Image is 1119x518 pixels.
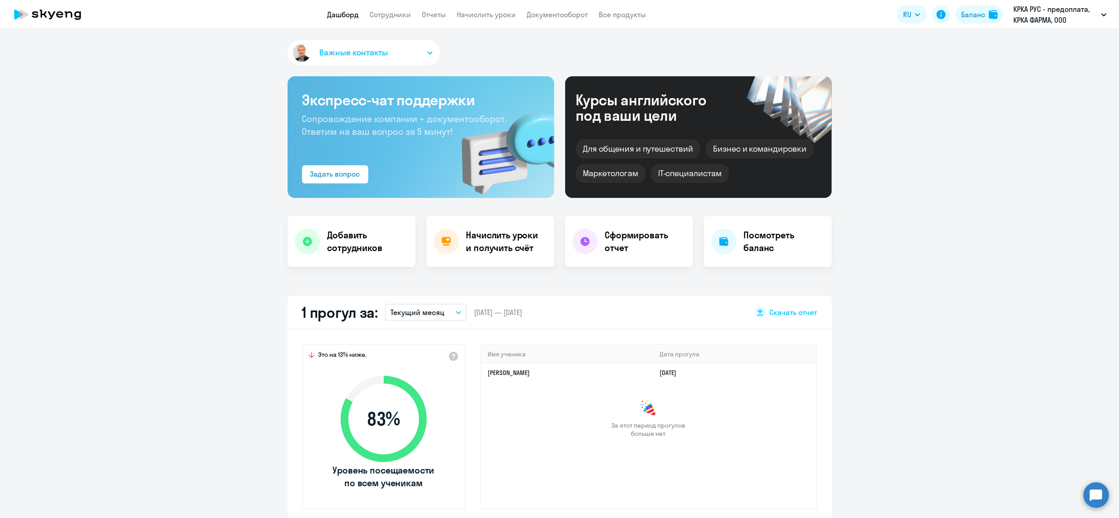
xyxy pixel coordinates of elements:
div: IT-специалистам [651,164,729,183]
div: Маркетологам [576,164,645,183]
img: avatar [291,42,313,64]
span: Это на 13% ниже, [318,350,367,361]
th: Имя ученика [481,345,653,364]
span: 83 % [332,408,436,430]
a: [PERSON_NAME] [488,369,530,377]
button: КРКА РУС - предоплата, КРКА ФАРМА, ООО [1009,4,1111,25]
span: Уровень посещаемости по всем ученикам [332,464,436,489]
img: congrats [640,400,658,418]
h4: Сформировать отчет [605,229,686,254]
th: Дата прогула [652,345,816,364]
button: Задать вопрос [302,165,368,183]
button: Важные контакты [288,40,440,65]
h3: Экспресс-чат поддержки [302,91,540,109]
h2: 1 прогул за: [302,303,378,321]
span: Скачать отчет [770,307,817,317]
a: Дашборд [327,10,359,19]
button: Текущий месяц [385,304,467,321]
div: Бизнес и командировки [706,139,814,158]
img: bg-img [449,96,554,198]
a: Начислить уроки [457,10,516,19]
button: Балансbalance [956,5,1003,24]
h4: Посмотреть баланс [744,229,825,254]
button: RU [897,5,927,24]
div: Для общения и путешествий [576,139,701,158]
span: RU [903,9,911,20]
span: За этот период прогулов больше нет [611,421,687,438]
a: [DATE] [660,369,684,377]
div: Задать вопрос [310,168,360,179]
a: Все продукты [599,10,646,19]
img: balance [989,10,998,19]
span: Сопровождение компании + документооборот. Ответим на ваш вопрос за 5 минут! [302,113,507,137]
h4: Начислить уроки и получить счёт [466,229,545,254]
div: Курсы английского под ваши цели [576,92,731,123]
a: Документооборот [527,10,588,19]
a: Сотрудники [370,10,411,19]
span: [DATE] — [DATE] [474,307,522,317]
div: Баланс [961,9,985,20]
p: Текущий месяц [391,307,445,318]
span: Важные контакты [320,47,388,59]
h4: Добавить сотрудников [327,229,408,254]
p: КРКА РУС - предоплата, КРКА ФАРМА, ООО [1013,4,1098,25]
a: Отчеты [422,10,446,19]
